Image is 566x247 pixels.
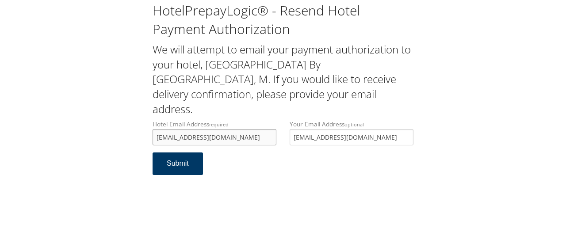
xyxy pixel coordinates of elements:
input: Your Email Addressoptional [290,129,413,145]
label: Your Email Address [290,120,413,145]
h1: HotelPrepayLogic® - Resend Hotel Payment Authorization [153,1,413,38]
input: Hotel Email Addressrequired [153,129,276,145]
label: Hotel Email Address [153,120,276,145]
h2: We will attempt to email your payment authorization to your hotel, [GEOGRAPHIC_DATA] By [GEOGRAPH... [153,42,413,116]
button: Submit [153,152,203,175]
small: optional [344,121,364,128]
small: required [209,121,229,128]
